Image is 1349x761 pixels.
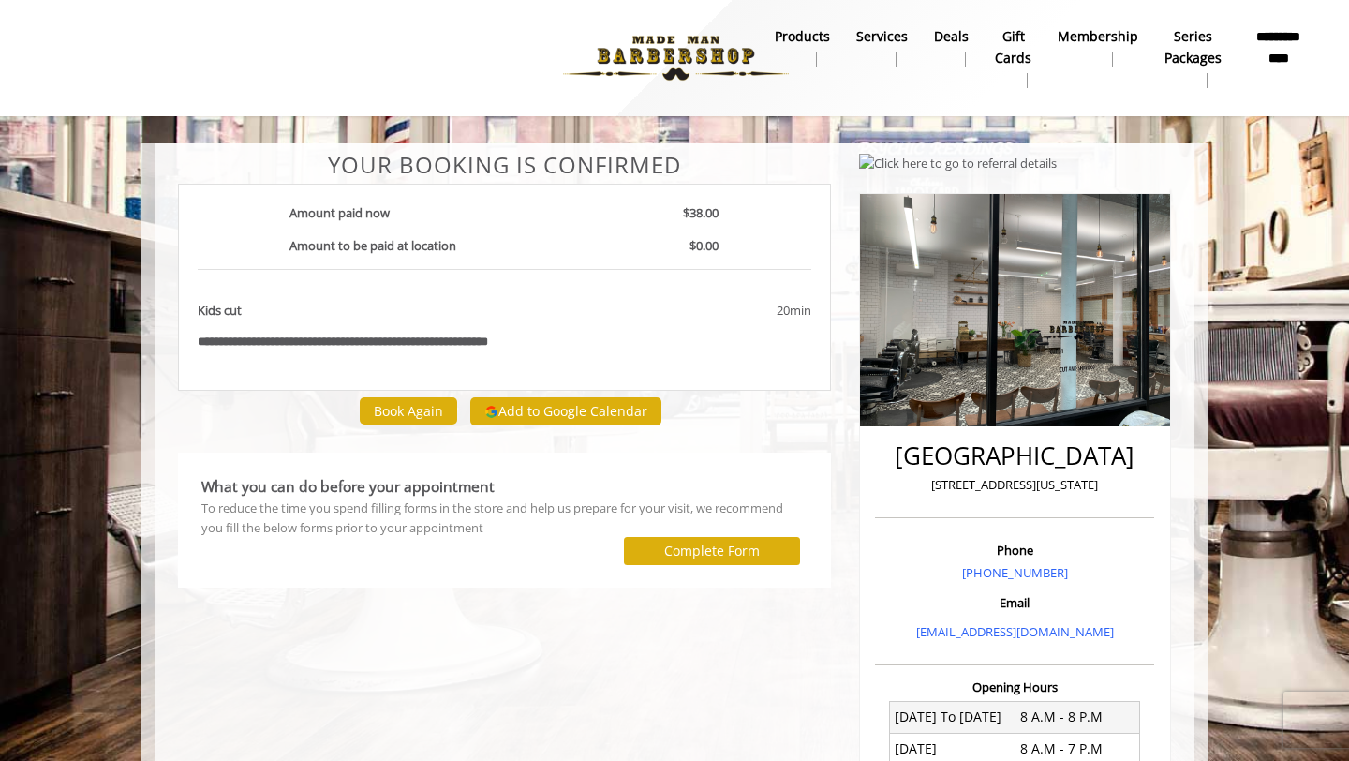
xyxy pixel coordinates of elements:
[470,397,661,425] button: Add to Google Calendar
[843,23,921,72] a: ServicesServices
[880,442,1149,470] h2: [GEOGRAPHIC_DATA]
[360,397,457,425] button: Book Again
[880,544,1149,557] h3: Phone
[934,26,969,47] b: Deals
[916,623,1114,640] a: [EMAIL_ADDRESS][DOMAIN_NAME]
[921,23,982,72] a: DealsDeals
[198,301,242,321] b: Kids cut
[683,204,719,221] b: $38.00
[289,237,456,254] b: Amount to be paid at location
[178,153,831,177] center: Your Booking is confirmed
[1164,26,1222,68] b: Series packages
[962,564,1068,581] a: [PHONE_NUMBER]
[1151,23,1235,93] a: Series packagesSeries packages
[880,596,1149,609] h3: Email
[201,499,808,538] div: To reduce the time you spend filling forms in the store and help us prepare for your visit, we re...
[995,26,1031,68] b: gift cards
[762,23,843,72] a: Productsproducts
[856,26,908,47] b: Services
[859,154,1057,173] img: Click here to go to referral details
[982,23,1045,93] a: Gift cardsgift cards
[1045,23,1151,72] a: MembershipMembership
[664,544,760,559] label: Complete Form
[625,301,810,321] div: 20min
[1015,701,1140,733] td: 8 A.M - 8 P.M
[1058,26,1138,47] b: Membership
[689,237,719,254] b: $0.00
[547,7,805,110] img: Made Man Barbershop logo
[875,680,1154,694] h3: Opening Hours
[289,204,390,221] b: Amount paid now
[201,476,495,497] b: What you can do before your appointment
[890,701,1015,733] td: [DATE] To [DATE]
[624,537,800,564] button: Complete Form
[880,475,1149,495] p: [STREET_ADDRESS][US_STATE]
[775,26,830,47] b: products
